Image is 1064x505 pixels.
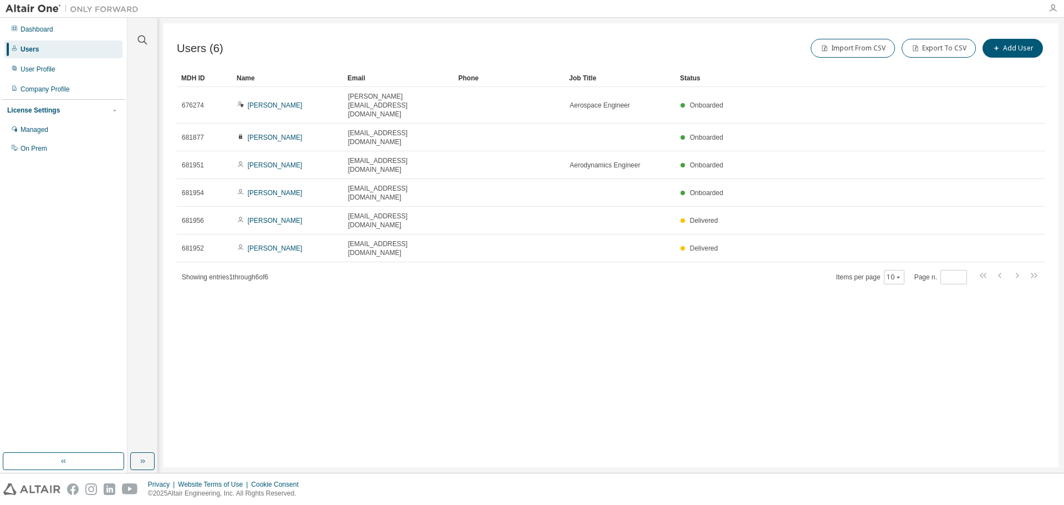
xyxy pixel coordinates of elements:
img: youtube.svg [122,483,138,495]
div: Company Profile [21,85,70,94]
div: License Settings [7,106,60,115]
span: Onboarded [690,101,723,109]
button: Import From CSV [811,39,895,58]
a: [PERSON_NAME] [248,101,303,109]
span: [EMAIL_ADDRESS][DOMAIN_NAME] [348,239,449,257]
a: [PERSON_NAME] [248,134,303,141]
button: Add User [983,39,1043,58]
span: Aerospace Engineer [570,101,630,110]
img: Altair One [6,3,144,14]
div: MDH ID [181,69,228,87]
span: Page n. [914,270,967,284]
div: Privacy [148,480,178,489]
span: Users (6) [177,42,223,55]
a: [PERSON_NAME] [248,161,303,169]
span: Onboarded [690,161,723,169]
div: Dashboard [21,25,53,34]
button: Export To CSV [902,39,976,58]
button: 10 [887,273,902,282]
span: [EMAIL_ADDRESS][DOMAIN_NAME] [348,156,449,174]
div: Users [21,45,39,54]
div: Cookie Consent [251,480,305,489]
span: [EMAIL_ADDRESS][DOMAIN_NAME] [348,212,449,229]
span: [EMAIL_ADDRESS][DOMAIN_NAME] [348,129,449,146]
img: linkedin.svg [104,483,115,495]
a: [PERSON_NAME] [248,244,303,252]
span: 681951 [182,161,204,170]
span: Delivered [690,244,718,252]
span: Items per page [836,270,904,284]
a: [PERSON_NAME] [248,217,303,225]
span: Onboarded [690,134,723,141]
div: Job Title [569,69,671,87]
div: On Prem [21,144,47,153]
div: Status [680,69,988,87]
span: Onboarded [690,189,723,197]
span: 681954 [182,188,204,197]
div: Website Terms of Use [178,480,251,489]
img: altair_logo.svg [3,483,60,495]
p: © 2025 Altair Engineering, Inc. All Rights Reserved. [148,489,305,498]
div: Managed [21,125,48,134]
div: Name [237,69,339,87]
span: Aerodynamics Engineer [570,161,640,170]
span: [PERSON_NAME][EMAIL_ADDRESS][DOMAIN_NAME] [348,92,449,119]
span: Delivered [690,217,718,225]
img: facebook.svg [67,483,79,495]
a: [PERSON_NAME] [248,189,303,197]
span: 681956 [182,216,204,225]
span: 676274 [182,101,204,110]
img: instagram.svg [85,483,97,495]
div: Phone [458,69,560,87]
span: 681952 [182,244,204,253]
div: User Profile [21,65,55,74]
span: [EMAIL_ADDRESS][DOMAIN_NAME] [348,184,449,202]
span: Showing entries 1 through 6 of 6 [182,273,268,281]
span: 681877 [182,133,204,142]
div: Email [347,69,449,87]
